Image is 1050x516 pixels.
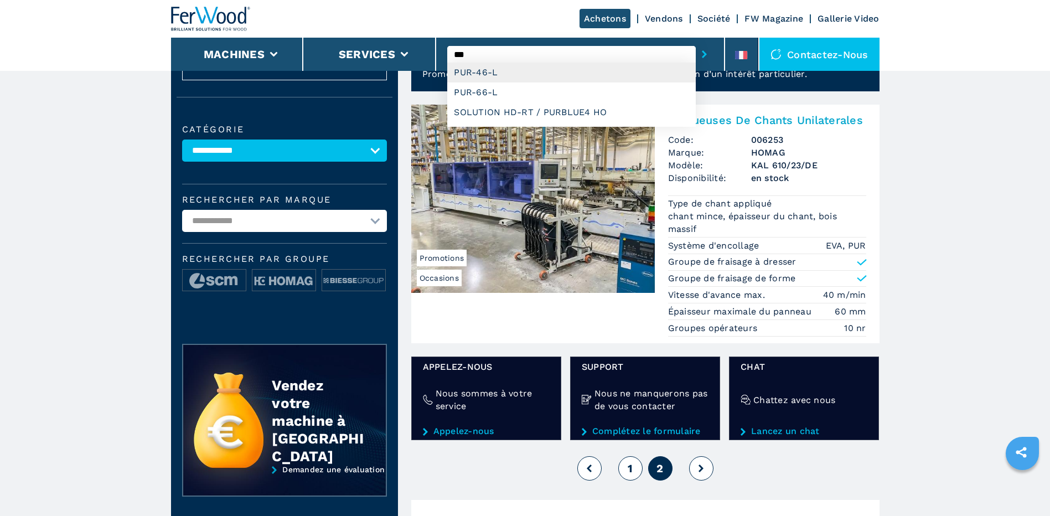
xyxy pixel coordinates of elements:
[1007,438,1035,466] a: sharethis
[628,462,633,475] span: 1
[1003,466,1042,508] iframe: Chat
[436,387,550,412] h4: Nous sommes à votre service
[580,9,630,28] a: Achetons
[447,63,696,82] div: PUR-46-L
[322,270,385,292] img: image
[417,250,467,266] span: Promotions
[751,133,866,146] h3: 006253
[411,105,880,343] a: Plaqueuses De Chants Unilaterales HOMAG KAL 610/23/DEOccasionsPromotionsPlaqueuses De Chants Unil...
[826,239,866,252] em: EVA, PUR
[447,82,696,102] div: PUR-66-L
[741,360,867,373] span: Chat
[744,13,803,24] a: FW Magazine
[411,68,880,91] p: Promotions du mois des machines et des lignes de production d’un intérêt particulier.
[751,172,866,184] span: en stock
[411,105,655,293] img: Plaqueuses De Chants Unilaterales HOMAG KAL 610/23/DE
[697,13,731,24] a: Société
[582,395,592,405] img: Nous ne manquerons pas de vous contacter
[339,48,395,61] button: Services
[668,272,796,285] p: Groupe de fraisage de forme
[183,270,246,292] img: image
[668,256,796,268] p: Groupe de fraisage à dresser
[582,426,708,436] a: Complétez le formulaire
[770,49,782,60] img: Contactez-nous
[656,462,663,475] span: 2
[818,13,880,24] a: Gallerie Video
[668,113,866,127] h2: Plaqueuses De Chants Unilaterales
[417,270,462,286] span: Occasions
[835,305,866,318] em: 60 mm
[696,42,713,67] button: submit-button
[741,426,867,436] a: Lancez un chat
[668,210,866,235] em: chant mince, épaisseur du chant, bois massif
[844,322,866,334] em: 10 nr
[645,13,683,24] a: Vendons
[668,306,815,318] p: Épaisseur maximale du panneau
[823,288,866,301] em: 40 m/min
[182,125,387,134] label: catégorie
[759,38,880,71] div: Contactez-nous
[182,195,387,204] label: Rechercher par marque
[594,387,708,412] h4: Nous ne manquerons pas de vous contacter
[423,395,433,405] img: Nous sommes à votre service
[668,146,751,159] span: Marque:
[753,394,835,406] h4: Chattez avec nous
[182,255,387,264] span: Rechercher par groupe
[668,198,775,210] p: Type de chant appliqué
[423,426,550,436] a: Appelez-nous
[668,159,751,172] span: Modèle:
[423,360,550,373] span: Appelez-nous
[668,240,762,252] p: Système d'encollage
[751,146,866,159] h3: HOMAG
[204,48,265,61] button: Machines
[182,465,387,505] a: Demandez une évaluation
[618,456,643,481] button: 1
[648,456,673,481] button: 2
[741,395,751,405] img: Chattez avec nous
[582,360,708,373] span: Support
[447,102,696,122] div: SOLUTION HD-RT / PURBLUE4 HO
[171,7,251,31] img: Ferwood
[668,172,751,184] span: Disponibilité:
[751,159,866,172] h3: KAL 610/23/DE
[252,270,315,292] img: image
[668,133,751,146] span: Code:
[272,376,364,465] div: Vendez votre machine à [GEOGRAPHIC_DATA]
[668,289,768,301] p: Vitesse d'avance max.
[668,322,761,334] p: Groupes opérateurs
